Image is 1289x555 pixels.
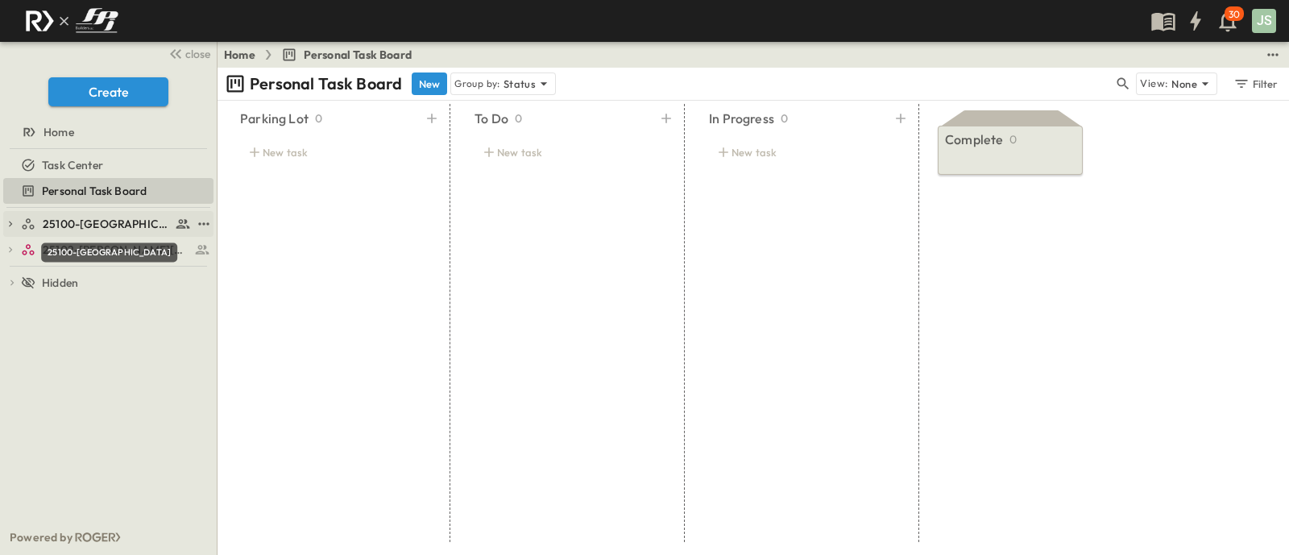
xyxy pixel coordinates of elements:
[42,183,147,199] span: Personal Task Board
[412,72,447,95] button: New
[709,109,774,128] p: In Progress
[3,178,213,204] div: Personal Task Boardtest
[240,109,309,128] p: Parking Lot
[515,110,522,126] p: 0
[1250,7,1278,35] button: JS
[281,47,412,63] a: Personal Task Board
[945,130,1003,149] p: Complete
[1140,75,1168,93] p: View:
[48,77,168,106] button: Create
[504,76,536,92] p: Status
[1009,131,1017,147] p: 0
[304,47,412,63] span: Personal Task Board
[42,157,103,173] span: Task Center
[3,211,213,237] div: 25100-Vanguard Prep Schooltest
[43,216,171,232] span: 25100-Vanguard Prep School
[454,76,500,92] p: Group by:
[162,42,213,64] button: close
[475,141,658,164] div: New task
[3,121,210,143] a: Home
[1227,72,1283,95] button: Filter
[1263,45,1283,64] button: test
[240,141,424,164] div: New task
[42,275,78,291] span: Hidden
[475,109,508,128] p: To Do
[224,47,255,63] a: Home
[1229,8,1240,21] p: 30
[21,238,210,261] a: 25102-Christ The Redeemer Anglican Church
[224,47,421,63] nav: breadcrumbs
[1252,9,1276,33] div: JS
[194,214,213,234] button: test
[250,72,402,95] p: Personal Task Board
[44,124,74,140] span: Home
[3,237,213,263] div: 25102-Christ The Redeemer Anglican Churchtest
[1171,76,1197,92] p: None
[41,243,177,263] div: 25100-[GEOGRAPHIC_DATA]
[781,110,788,126] p: 0
[19,4,124,38] img: c8d7d1ed905e502e8f77bf7063faec64e13b34fdb1f2bdd94b0e311fc34f8000.png
[1233,75,1279,93] div: Filter
[21,213,191,235] a: 25100-Vanguard Prep School
[185,46,210,62] span: close
[3,180,210,202] a: Personal Task Board
[709,141,893,164] div: New task
[315,110,322,126] p: 0
[3,154,210,176] a: Task Center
